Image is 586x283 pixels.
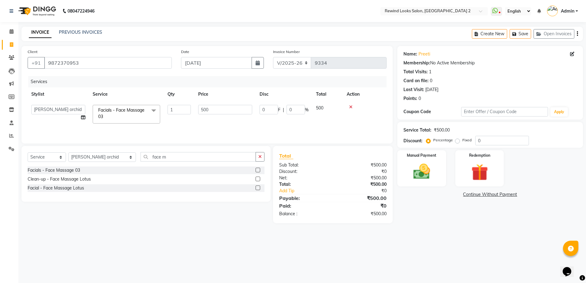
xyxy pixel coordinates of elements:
[561,8,574,14] span: Admin
[399,191,582,198] a: Continue Without Payment
[547,6,558,16] img: Admin
[333,211,391,217] div: ₹500.00
[28,185,84,191] div: Facial - Face Massage Lotus
[403,69,428,75] div: Total Visits:
[195,87,256,101] th: Price
[164,87,195,101] th: Qty
[333,181,391,188] div: ₹500.00
[550,107,568,117] button: Apply
[28,49,37,55] label: Client
[67,2,94,20] b: 08047224946
[89,87,164,101] th: Service
[275,202,333,209] div: Paid:
[28,57,45,69] button: +91
[283,107,284,113] span: |
[333,175,391,181] div: ₹500.00
[469,153,490,158] label: Redemption
[28,167,80,174] div: Facials - Face Massage 03
[28,76,391,87] div: Services
[28,176,91,182] div: Clean-up - Face Massage Lotus
[256,87,312,101] th: Disc
[403,60,577,66] div: No Active Membership
[403,138,422,144] div: Discount:
[312,87,343,101] th: Total
[275,175,333,181] div: Net:
[141,152,256,162] input: Search or Scan
[510,29,531,39] button: Save
[403,86,424,93] div: Last Visit:
[461,107,548,117] input: Enter Offer / Coupon Code
[403,51,417,57] div: Name:
[534,29,574,39] button: Open Invoices
[28,87,89,101] th: Stylist
[425,86,438,93] div: [DATE]
[59,29,102,35] a: PREVIOUS INVOICES
[429,69,431,75] div: 1
[275,162,333,168] div: Sub Total:
[560,258,580,277] iframe: chat widget
[275,188,343,194] a: Add Tip
[333,194,391,202] div: ₹500.00
[278,107,280,113] span: F
[472,29,507,39] button: Create New
[305,107,309,113] span: %
[181,49,189,55] label: Date
[29,27,52,38] a: INVOICE
[403,60,430,66] div: Membership:
[418,95,421,102] div: 0
[403,109,461,115] div: Coupon Code
[434,127,450,133] div: ₹500.00
[98,107,145,119] span: Facials - Face Massage 03
[408,162,435,181] img: _cash.svg
[16,2,58,20] img: logo
[343,188,391,194] div: ₹0
[418,51,430,57] a: Preeti
[407,153,436,158] label: Manual Payment
[275,181,333,188] div: Total:
[103,114,106,119] a: x
[462,137,472,143] label: Fixed
[403,127,431,133] div: Service Total:
[343,87,387,101] th: Action
[403,95,417,102] div: Points:
[273,49,300,55] label: Invoice Number
[279,153,293,159] span: Total
[333,168,391,175] div: ₹0
[44,57,172,69] input: Search by Name/Mobile/Email/Code
[333,202,391,209] div: ₹0
[275,211,333,217] div: Balance :
[316,105,323,111] span: 500
[275,194,333,202] div: Payable:
[275,168,333,175] div: Discount:
[433,137,453,143] label: Percentage
[466,162,493,183] img: _gift.svg
[333,162,391,168] div: ₹500.00
[403,78,429,84] div: Card on file:
[430,78,432,84] div: 0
